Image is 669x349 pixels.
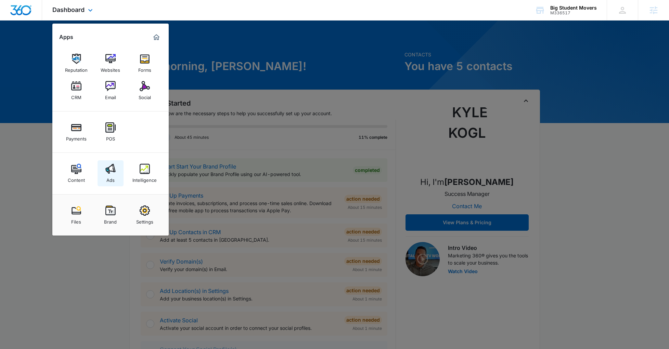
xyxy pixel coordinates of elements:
[98,202,124,228] a: Brand
[132,160,158,186] a: Intelligence
[104,216,117,225] div: Brand
[139,91,151,100] div: Social
[132,78,158,104] a: Social
[101,64,120,73] div: Websites
[132,50,158,76] a: Forms
[63,119,89,145] a: Payments
[151,32,162,43] a: Marketing 360® Dashboard
[71,216,81,225] div: Files
[106,133,115,142] div: POS
[66,133,87,142] div: Payments
[98,119,124,145] a: POS
[550,11,597,15] div: account id
[52,6,85,13] span: Dashboard
[132,174,157,183] div: Intelligence
[59,34,73,40] h2: Apps
[68,174,85,183] div: Content
[63,78,89,104] a: CRM
[65,64,88,73] div: Reputation
[98,160,124,186] a: Ads
[63,50,89,76] a: Reputation
[136,216,153,225] div: Settings
[132,202,158,228] a: Settings
[63,160,89,186] a: Content
[98,78,124,104] a: Email
[105,91,116,100] div: Email
[98,50,124,76] a: Websites
[550,5,597,11] div: account name
[106,174,115,183] div: Ads
[63,202,89,228] a: Files
[138,64,151,73] div: Forms
[71,91,81,100] div: CRM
